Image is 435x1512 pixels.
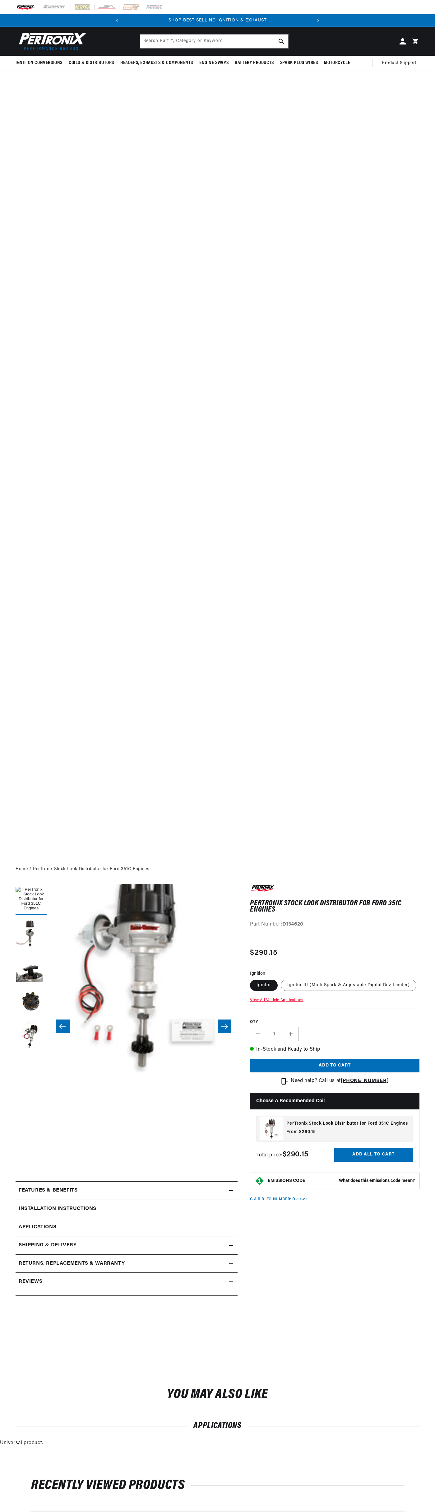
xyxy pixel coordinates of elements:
[16,884,47,915] button: Load image 1 in gallery view
[56,1020,70,1033] button: Slide left
[19,1260,125,1268] h2: Returns, Replacements & Warranty
[16,1218,238,1237] a: Applications
[19,1278,42,1286] h2: Reviews
[339,1178,415,1183] strong: What does this emissions code mean?
[16,884,238,1169] media-gallery: Gallery Viewer
[268,1178,305,1183] strong: EMISSIONS CODE
[235,60,274,66] span: Battery Products
[16,30,87,52] img: Pertronix
[16,1200,238,1218] summary: Installation instructions
[250,1046,419,1054] p: In-Stock and Ready to Ship
[312,14,324,27] button: Translation missing: en.sections.announcements.next_announcement
[281,980,416,991] label: Ignitor III (Multi Spark & Adjustable Digital Rev Limiter)
[286,1129,316,1135] span: From $290.15
[199,60,229,66] span: Engine Swaps
[19,1241,76,1249] h2: Shipping & Delivery
[123,17,312,24] div: 1 of 2
[280,60,318,66] span: Spark Plug Wires
[123,17,312,24] div: Announcement
[218,1020,231,1033] button: Slide right
[120,60,193,66] span: Headers, Exhausts & Components
[324,60,350,66] span: Motorcycle
[16,952,47,983] button: Load image 3 in gallery view
[321,56,353,70] summary: Motorcycle
[19,1187,77,1195] h2: Features & Benefits
[268,1178,415,1184] button: EMISSIONS CODEWhat does this emissions code mean?
[16,1236,238,1254] summary: Shipping & Delivery
[117,56,196,70] summary: Headers, Exhausts & Components
[16,918,47,949] button: Load image 2 in gallery view
[19,1205,96,1213] h2: Installation instructions
[16,866,419,873] nav: breadcrumbs
[283,1151,308,1158] strong: $290.15
[19,1223,56,1231] span: Applications
[16,987,47,1018] button: Load image 4 in gallery view
[257,1153,308,1158] span: Total price:
[111,14,123,27] button: Translation missing: en.sections.announcements.previous_announcement
[382,56,419,71] summary: Product Support
[16,866,28,873] a: Home
[250,947,277,959] span: $290.15
[250,1059,419,1073] button: Add to cart
[69,60,114,66] span: Coils & Distributors
[66,56,117,70] summary: Coils & Distributors
[382,60,416,67] span: Product Support
[196,56,232,70] summary: Engine Swaps
[250,921,419,929] div: Part Number:
[250,900,419,913] h1: PerTronix Stock Look Distributor for Ford 351C Engines
[255,1176,265,1186] img: Emissions code
[250,1093,419,1109] h2: Choose a Recommended Coil
[31,1389,404,1401] h2: You may also like
[275,35,288,48] button: Search Part #, Category or Keyword
[16,1021,47,1052] button: Load image 5 in gallery view
[341,1078,389,1083] a: [PHONE_NUMBER]
[31,1480,404,1491] h2: RECENTLY VIEWED PRODUCTS
[291,1077,389,1085] p: Need help? Call us at
[282,922,303,927] strong: D134620
[16,60,62,66] span: Ignition Conversions
[250,1020,419,1025] label: QTY
[140,35,288,48] input: Search Part #, Category or Keyword
[33,866,149,873] a: PerTronix Stock Look Distributor for Ford 351C Engines
[16,1422,419,1430] h2: Applications
[169,18,267,23] a: SHOP BEST SELLING IGNITION & EXHAUST
[16,1273,238,1291] summary: Reviews
[250,998,303,1002] a: View All Vehicle Applications
[250,970,266,977] legend: Ignition
[277,56,321,70] summary: Spark Plug Wires
[250,1197,308,1202] p: C.A.R.B. EO Number: D-57-23
[232,56,277,70] summary: Battery Products
[16,56,66,70] summary: Ignition Conversions
[16,1255,238,1273] summary: Returns, Replacements & Warranty
[250,980,278,991] label: Ignitor
[334,1148,413,1162] button: Add all to cart
[16,1182,238,1200] summary: Features & Benefits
